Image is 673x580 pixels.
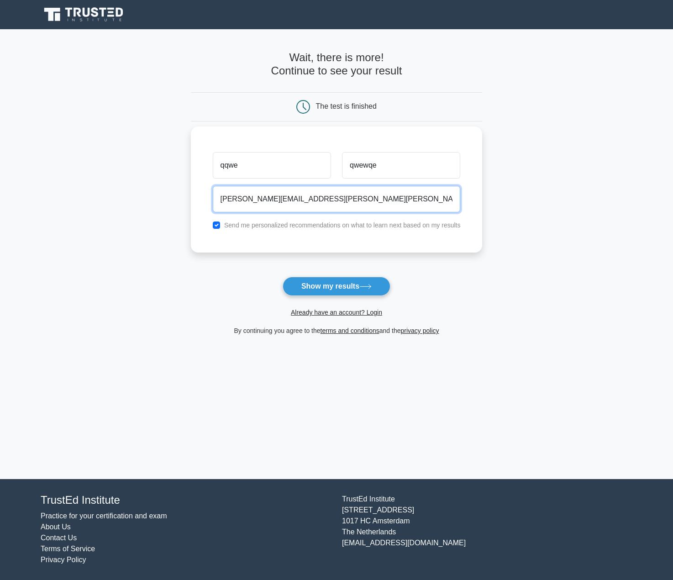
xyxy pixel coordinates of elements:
a: terms and conditions [321,327,379,334]
h4: TrustEd Institute [41,494,331,507]
a: Terms of Service [41,545,95,553]
h4: Wait, there is more! Continue to see your result [191,51,483,78]
div: TrustEd Institute [STREET_ADDRESS] 1017 HC Amsterdam The Netherlands [EMAIL_ADDRESS][DOMAIN_NAME] [336,494,638,565]
a: Privacy Policy [41,556,86,564]
a: Contact Us [41,534,77,542]
input: Email [213,186,461,212]
a: Practice for your certification and exam [41,512,167,520]
div: By continuing you agree to the and the [185,325,488,336]
label: Send me personalized recommendations on what to learn next based on my results [224,221,461,229]
button: Show my results [283,277,390,296]
a: privacy policy [401,327,439,334]
div: The test is finished [316,102,377,110]
input: Last name [342,152,460,179]
a: Already have an account? Login [291,309,382,316]
input: First name [213,152,331,179]
a: About Us [41,523,71,531]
